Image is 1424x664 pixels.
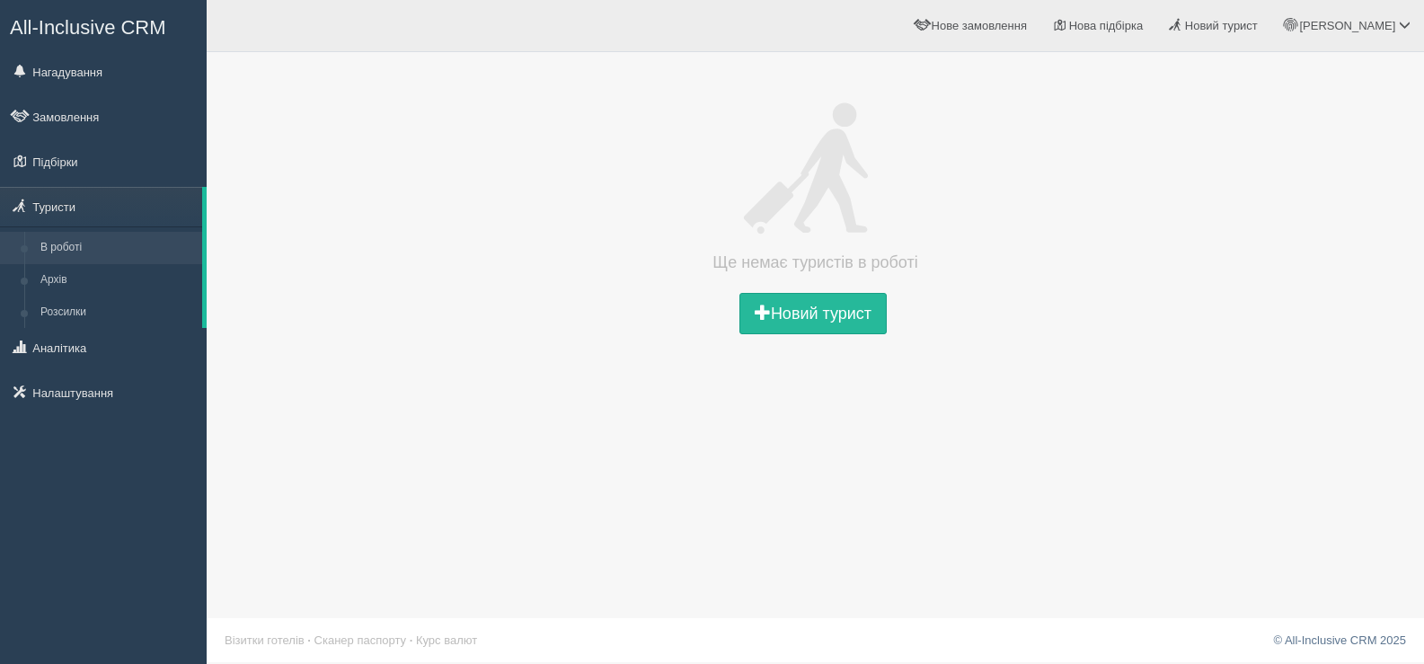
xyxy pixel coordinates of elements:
a: Новий турист [739,293,887,334]
span: [PERSON_NAME] [1299,19,1395,32]
a: © All-Inclusive CRM 2025 [1273,633,1406,647]
span: · [307,633,311,647]
a: Курс валют [416,633,477,647]
a: Розсилки [32,297,202,329]
a: В роботі [32,232,202,264]
span: Новий турист [1185,19,1258,32]
a: All-Inclusive CRM [1,1,206,50]
h4: Ще немає туристів в роботі [681,250,951,275]
span: Нове замовлення [932,19,1027,32]
a: Візитки готелів [225,633,305,647]
span: · [410,633,413,647]
span: All-Inclusive CRM [10,16,166,39]
a: Архів [32,264,202,297]
a: Сканер паспорту [314,633,406,647]
span: Нова підбірка [1069,19,1144,32]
